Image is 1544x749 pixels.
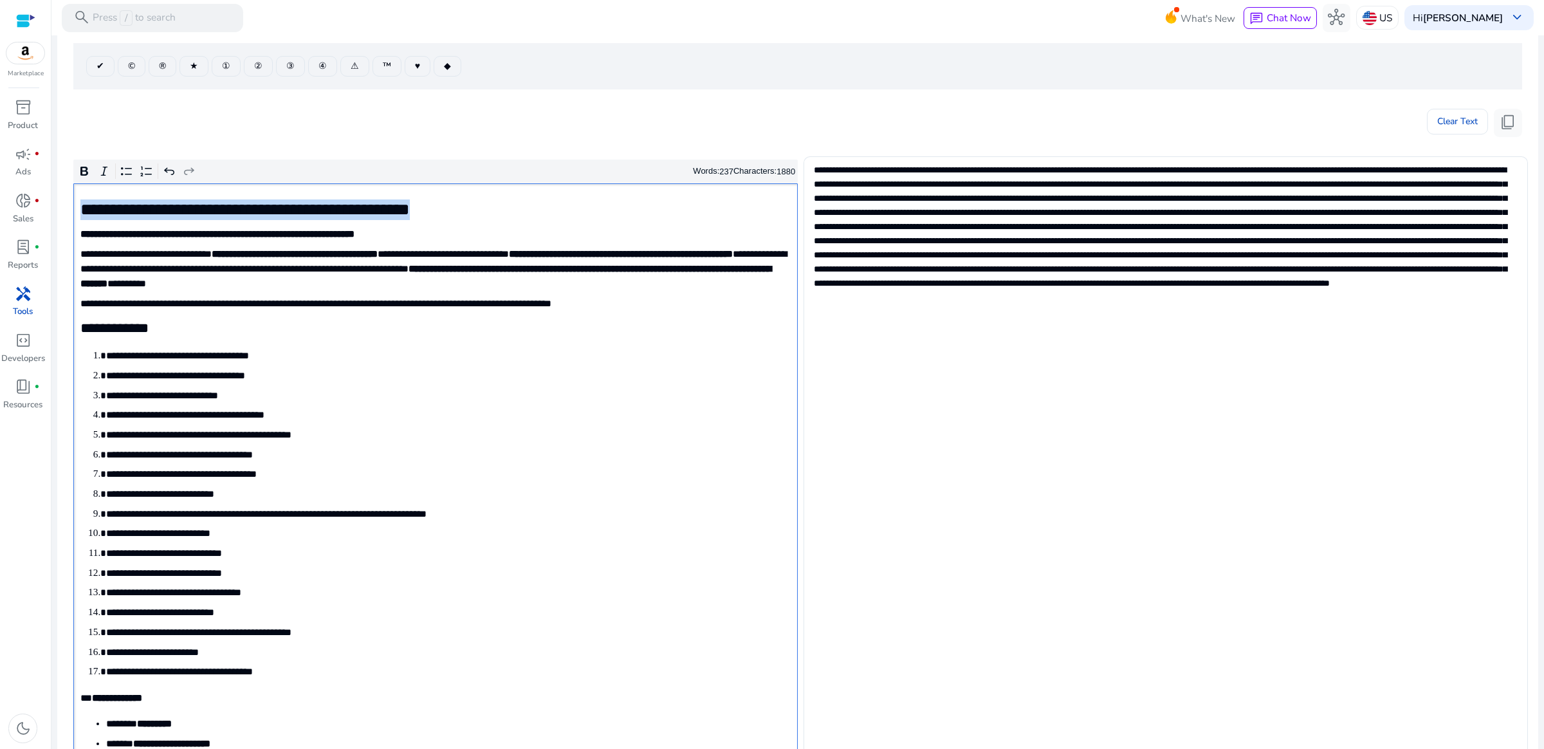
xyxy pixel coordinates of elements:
[719,167,733,176] label: 237
[1437,109,1478,134] span: Clear Text
[405,56,430,77] button: ♥
[149,56,176,77] button: ®
[34,384,40,390] span: fiber_manual_record
[73,160,798,184] div: Editor toolbar
[1363,11,1377,25] img: us.svg
[179,56,208,77] button: ★
[96,59,104,73] span: ✔
[1249,12,1264,26] span: chat
[15,146,32,163] span: campaign
[276,56,305,77] button: ③
[254,59,262,73] span: ②
[351,59,359,73] span: ⚠
[6,42,45,64] img: amazon.svg
[15,286,32,302] span: handyman
[372,56,401,77] button: ™
[1328,9,1345,26] span: hub
[1,353,45,365] p: Developers
[222,59,230,73] span: ①
[8,259,38,272] p: Reports
[693,163,795,180] div: Words: Characters:
[777,167,795,176] label: 1880
[1509,9,1525,26] span: keyboard_arrow_down
[212,56,241,77] button: ①
[118,56,145,77] button: ©
[444,59,451,73] span: ◆
[1413,13,1503,23] p: Hi
[34,151,40,157] span: fiber_manual_record
[15,192,32,209] span: donut_small
[1323,4,1351,32] button: hub
[415,59,420,73] span: ♥
[1267,11,1311,24] span: Chat Now
[1181,7,1235,30] span: What's New
[86,56,115,77] button: ✔
[15,720,32,737] span: dark_mode
[434,56,461,77] button: ◆
[15,166,31,179] p: Ads
[3,399,42,412] p: Resources
[13,306,33,319] p: Tools
[1379,6,1392,29] p: US
[120,10,132,26] span: /
[159,59,166,73] span: ®
[244,56,273,77] button: ②
[308,56,337,77] button: ④
[73,9,90,26] span: search
[34,245,40,250] span: fiber_manual_record
[1423,11,1503,24] b: [PERSON_NAME]
[1500,114,1516,131] span: content_copy
[15,239,32,255] span: lab_profile
[128,59,135,73] span: ©
[286,59,295,73] span: ③
[15,99,32,116] span: inventory_2
[318,59,327,73] span: ④
[383,59,391,73] span: ™
[340,56,369,77] button: ⚠
[1427,109,1488,134] button: Clear Text
[8,69,44,79] p: Marketplace
[190,59,198,73] span: ★
[1244,7,1316,29] button: chatChat Now
[15,332,32,349] span: code_blocks
[13,213,33,226] p: Sales
[34,198,40,204] span: fiber_manual_record
[15,378,32,395] span: book_4
[8,120,38,133] p: Product
[1494,109,1522,137] button: content_copy
[93,10,176,26] p: Press to search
